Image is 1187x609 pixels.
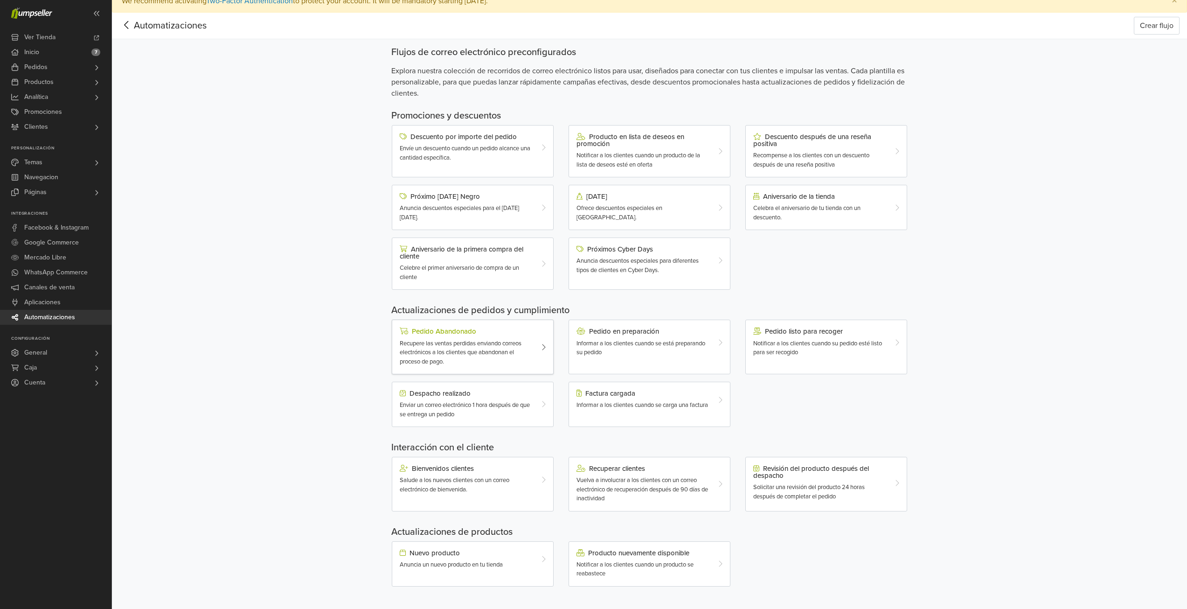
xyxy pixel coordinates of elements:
span: Canales de venta [24,280,75,295]
span: Informar a los clientes cuando se está preparando su pedido [576,340,705,357]
button: Crear flujo [1134,17,1180,35]
div: Pedido listo para recoger [753,328,886,335]
span: Promociones [24,105,62,119]
div: Pedido Abandonado [400,328,533,335]
span: Recupere las ventas perdidas enviando correos electrónicos a los clientes que abandonan el proces... [400,340,521,365]
div: Descuento después de una reseña positiva [753,133,886,147]
span: Notificar a los clientes cuando su pedido esté listo para ser recogido [753,340,882,357]
span: Navegacion [24,170,58,185]
p: Configuración [11,336,111,342]
span: Vuelva a involucrar a los clientes con un correo electrónico de recuperación después de 90 días d... [576,476,708,502]
span: Anuncia descuentos especiales para el [DATE][DATE]. [400,204,519,221]
div: Nuevo producto [400,549,533,557]
span: Mercado Libre [24,250,66,265]
span: Temas [24,155,42,170]
span: Automatizaciones [24,310,75,325]
span: Enviar un correo electrónico 1 hora después de que se entrega un pedido [400,401,530,418]
span: Anuncia un nuevo producto en tu tienda [400,561,503,568]
span: Envíe un descuento cuando un pedido alcance una cantidad específica. [400,145,530,161]
span: Inicio [24,45,39,60]
span: Salude a los nuevos clientes con un correo electrónico de bienvenida. [400,476,509,493]
div: Factura cargada [576,390,709,397]
p: Personalización [11,146,111,151]
h5: Actualizaciones de pedidos y cumplimiento [391,305,908,316]
span: 7 [91,49,100,56]
div: Despacho realizado [400,390,533,397]
span: Explora nuestra colección de recorridos de correo electrónico listos para usar, diseñados para co... [391,65,908,99]
div: Recuperar clientes [576,465,709,472]
span: Facebook & Instagram [24,220,89,235]
div: Pedido en preparación [576,328,709,335]
span: Celebre el primer aniversario de compra de un cliente [400,264,519,281]
span: Informar a los clientes cuando se carga una factura [576,401,708,409]
div: Revisión del producto después del despacho [753,465,886,479]
span: Pedidos [24,60,48,75]
span: WhatsApp Commerce [24,265,88,280]
div: Flujos de correo electrónico preconfigurados [391,47,908,58]
div: Aniversario de la tienda [753,193,886,200]
span: General [24,345,47,360]
div: Próximo [DATE] Negro [400,193,533,200]
span: Analítica [24,90,48,105]
span: Solicitar una revisión del producto 24 horas después de completar el pedido [753,483,865,500]
div: [DATE] [576,193,709,200]
span: Cuenta [24,375,45,390]
span: Aplicaciones [24,295,61,310]
h5: Actualizaciones de productos [391,526,908,538]
span: Productos [24,75,54,90]
span: Anuncia descuentos especiales para diferentes tipos de clientes en Cyber Days. [576,257,699,274]
span: Notificar a los clientes cuando un producto de la lista de deseos esté en oferta [576,152,700,168]
div: Descuento por importe del pedido [400,133,533,140]
span: Caja [24,360,37,375]
span: Recompense a los clientes con un descuento después de una reseña positiva [753,152,869,168]
p: Integraciones [11,211,111,217]
span: Notificar a los clientes cuando un producto se reabastece [576,561,694,578]
span: Clientes [24,119,48,134]
span: Celebra el aniversario de tu tienda con un descuento. [753,204,861,221]
h5: Promociones y descuentos [391,110,908,121]
span: Ofrece descuentos especiales en [GEOGRAPHIC_DATA]. [576,204,662,221]
span: Google Commerce [24,235,79,250]
span: Páginas [24,185,47,200]
div: Próximos Cyber Days [576,245,709,253]
div: Producto nuevamente disponible [576,549,709,557]
div: Aniversario de la primera compra del cliente [400,245,533,260]
div: Bienvenidos clientes [400,465,533,472]
span: Ver Tienda [24,30,56,45]
div: Producto en lista de deseos en promoción [576,133,709,147]
h5: Interacción con el cliente [391,442,908,453]
span: Automatizaciones [119,19,192,33]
